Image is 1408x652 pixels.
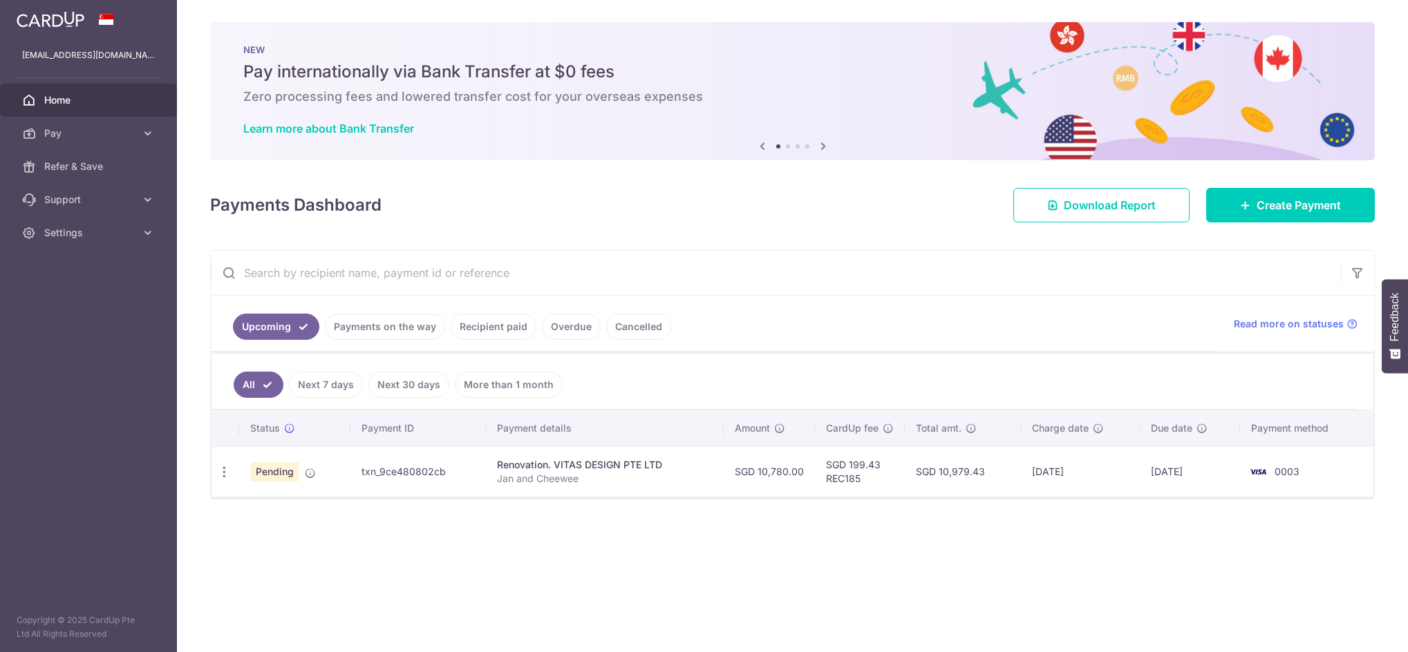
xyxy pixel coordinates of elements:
td: [DATE] [1140,446,1240,497]
a: Create Payment [1206,188,1375,222]
span: Create Payment [1257,197,1341,213]
td: [DATE] [1021,446,1141,497]
a: Overdue [542,314,601,340]
img: CardUp [17,11,84,28]
span: Settings [44,226,135,240]
td: SGD 10,979.43 [905,446,1021,497]
span: CardUp fee [826,421,879,435]
img: Bank Card [1244,463,1272,480]
span: Due date [1151,421,1192,435]
span: Read more on statuses [1234,317,1344,331]
td: txn_9ce480802cb [350,446,486,497]
span: Status [250,421,280,435]
a: More than 1 month [455,372,563,398]
td: SGD 199.43 REC185 [815,446,905,497]
td: SGD 10,780.00 [724,446,815,497]
th: Payment method [1240,410,1373,446]
img: Bank transfer banner [210,22,1375,160]
span: Refer & Save [44,160,135,173]
span: Feedback [1389,293,1401,341]
span: Support [44,193,135,207]
span: Home [44,93,135,107]
span: Pay [44,126,135,140]
input: Search by recipient name, payment id or reference [211,251,1341,295]
a: Next 30 days [368,372,449,398]
span: Download Report [1064,197,1156,213]
a: Cancelled [606,314,671,340]
a: All [234,372,283,398]
p: Jan and Cheewee [497,472,713,486]
span: Amount [735,421,770,435]
h6: Zero processing fees and lowered transfer cost for your overseas expenses [243,88,1342,105]
a: Learn more about Bank Transfer [243,122,414,135]
h4: Payments Dashboard [210,193,382,218]
a: Upcoming [233,314,319,340]
span: Charge date [1032,421,1089,435]
p: NEW [243,44,1342,55]
button: Feedback - Show survey [1382,279,1408,373]
span: 0003 [1275,466,1299,477]
span: Total amt. [916,421,961,435]
p: [EMAIL_ADDRESS][DOMAIN_NAME] [22,48,155,62]
a: Next 7 days [289,372,363,398]
a: Download Report [1013,188,1190,222]
th: Payment ID [350,410,486,446]
th: Payment details [486,410,724,446]
a: Recipient paid [451,314,536,340]
div: Renovation. VITAS DESIGN PTE LTD [497,458,713,472]
span: Pending [250,462,299,481]
a: Read more on statuses [1234,317,1358,331]
h5: Pay internationally via Bank Transfer at $0 fees [243,61,1342,83]
a: Payments on the way [325,314,445,340]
